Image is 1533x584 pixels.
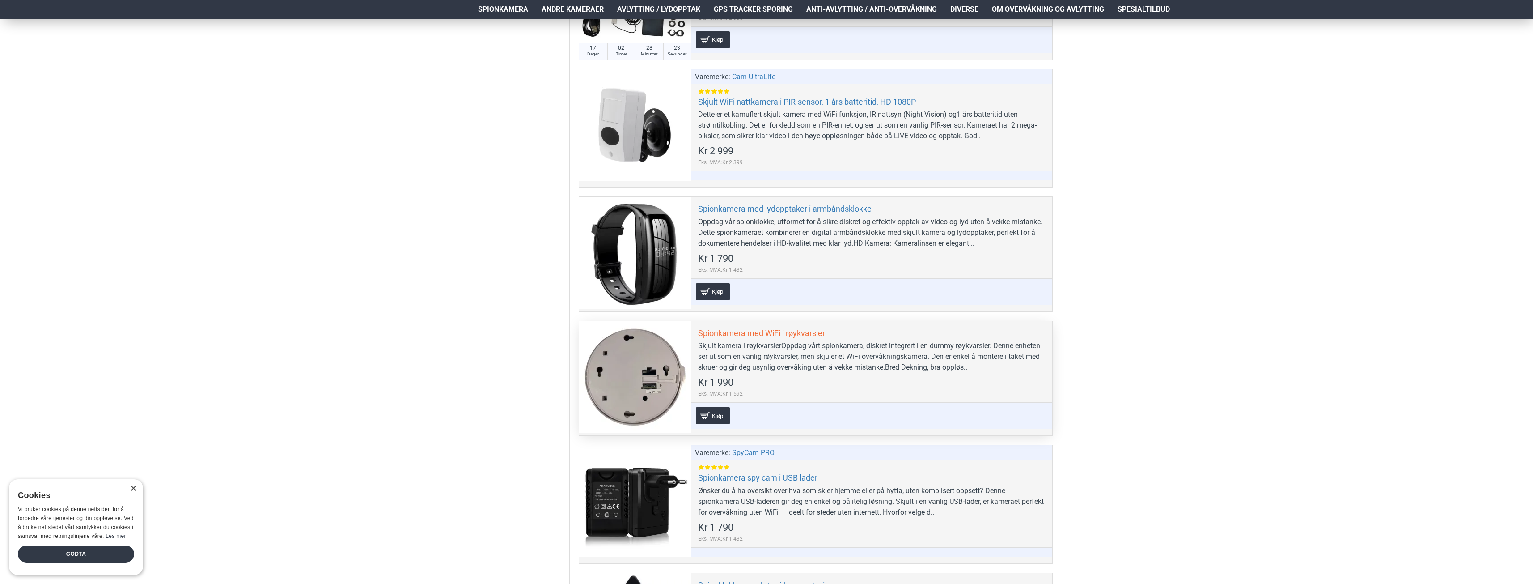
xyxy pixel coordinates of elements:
[698,328,825,338] a: Spionkamera med WiFi i røykvarsler
[698,254,733,264] span: Kr 1 790
[698,97,916,107] a: Skjult WiFi nattkamera i PIR-sensor, 1 års batteritid, HD 1080P
[698,204,872,214] a: Spionkamera med lydopptaker i armbåndsklokke
[714,4,793,15] span: GPS Tracker Sporing
[992,4,1104,15] span: Om overvåkning og avlytting
[732,448,775,458] a: SpyCam PRO
[695,448,730,458] span: Varemerke:
[18,506,134,539] span: Vi bruker cookies på denne nettsiden for å forbedre våre tjenester og din opplevelse. Ved å bruke...
[18,546,134,563] div: Godta
[478,4,528,15] span: Spionkamera
[698,473,817,483] a: Spionkamera spy cam i USB lader
[698,535,743,543] span: Eks. MVA:Kr 1 432
[617,4,700,15] span: Avlytting / Lydopptak
[698,378,733,388] span: Kr 1 990
[695,72,730,82] span: Varemerke:
[130,486,136,492] div: Close
[698,390,743,398] span: Eks. MVA:Kr 1 592
[710,37,725,43] span: Kjøp
[106,533,126,539] a: Les mer, opens a new window
[698,158,743,166] span: Eks. MVA:Kr 2 399
[698,266,743,274] span: Eks. MVA:Kr 1 432
[698,341,1046,373] div: Skjult kamera i røykvarslerOppdag vårt spionkamera, diskret integrert i en dummy røykvarsler. Den...
[542,4,604,15] span: Andre kameraer
[710,289,725,294] span: Kjøp
[698,217,1046,249] div: Oppdag vår spionklokke, utformet for å sikre diskret og effektiv opptak av video og lyd uten å ve...
[579,321,691,433] a: Spionkamera med WiFi i røykvarsler Spionkamera med WiFi i røykvarsler
[579,445,691,557] a: Spionkamera spy cam i USB lader Spionkamera spy cam i USB lader
[698,523,733,533] span: Kr 1 790
[1118,4,1170,15] span: Spesialtilbud
[806,4,937,15] span: Anti-avlytting / Anti-overvåkning
[710,413,725,419] span: Kjøp
[18,486,128,505] div: Cookies
[950,4,978,15] span: Diverse
[698,486,1046,518] div: Ønsker du å ha oversikt over hva som skjer hjemme eller på hytta, uten komplisert oppsett? Denne ...
[579,197,691,309] a: Spionkamera med lydopptaker i armbåndsklokke Spionkamera med lydopptaker i armbåndsklokke
[732,72,775,82] a: Cam UltraLife
[579,69,691,181] a: Skjult WiFi nattkamera i PIR-sensor, 1 års batteritid, HD 1080P Skjult WiFi nattkamera i PIR-sens...
[698,146,733,156] span: Kr 2 999
[698,109,1046,141] div: Dette er et kamuflert skjult kamera med WiFi funksjon, IR nattsyn (Night Vision) og1 års batterit...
